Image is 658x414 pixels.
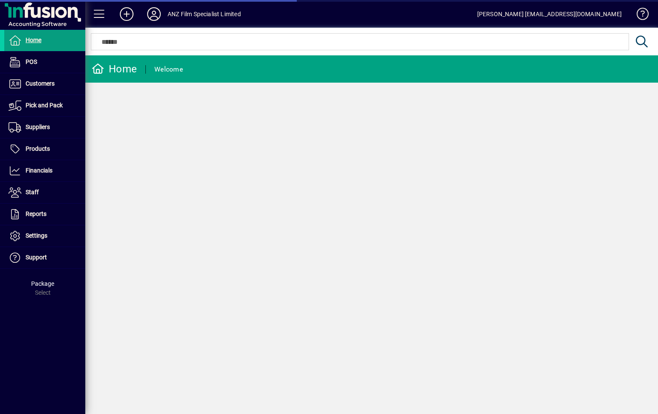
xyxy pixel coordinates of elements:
[4,204,85,225] a: Reports
[26,37,41,43] span: Home
[26,58,37,65] span: POS
[4,225,85,247] a: Settings
[26,210,46,217] span: Reports
[26,189,39,195] span: Staff
[26,254,47,261] span: Support
[140,6,168,22] button: Profile
[630,2,647,29] a: Knowledge Base
[4,52,85,73] a: POS
[477,7,622,21] div: [PERSON_NAME] [EMAIL_ADDRESS][DOMAIN_NAME]
[4,247,85,268] a: Support
[168,7,241,21] div: ANZ Film Specialist Limited
[26,124,50,130] span: Suppliers
[26,102,63,109] span: Pick and Pack
[31,280,54,287] span: Package
[4,138,85,160] a: Products
[26,232,47,239] span: Settings
[26,145,50,152] span: Products
[4,117,85,138] a: Suppliers
[4,182,85,203] a: Staff
[26,167,52,174] span: Financials
[26,80,55,87] span: Customers
[4,73,85,95] a: Customers
[113,6,140,22] button: Add
[154,63,183,76] div: Welcome
[92,62,137,76] div: Home
[4,95,85,116] a: Pick and Pack
[4,160,85,181] a: Financials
